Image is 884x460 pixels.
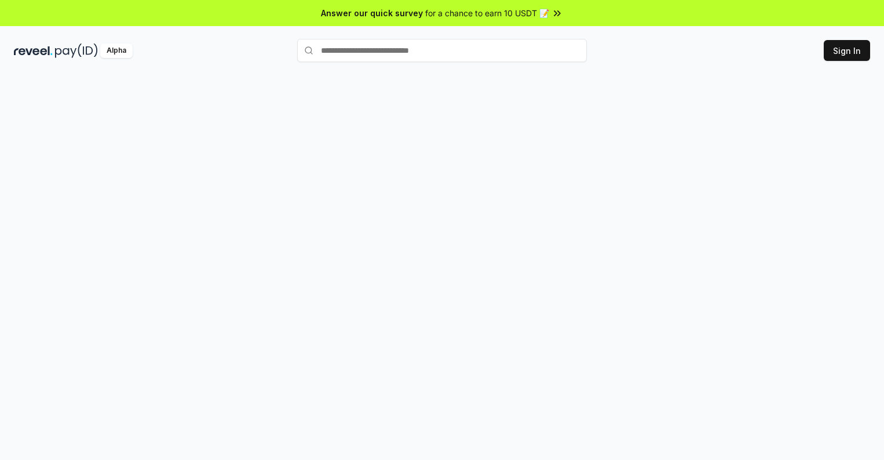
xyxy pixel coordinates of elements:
[321,7,423,19] span: Answer our quick survey
[824,40,870,61] button: Sign In
[55,44,98,58] img: pay_id
[425,7,549,19] span: for a chance to earn 10 USDT 📝
[100,44,133,58] div: Alpha
[14,44,53,58] img: reveel_dark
